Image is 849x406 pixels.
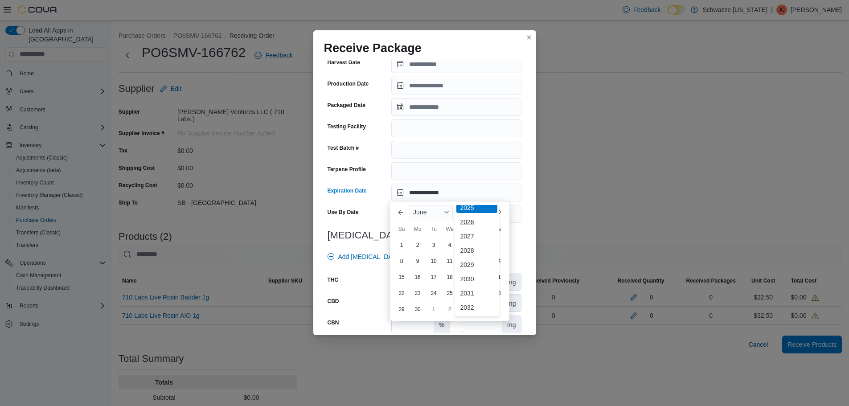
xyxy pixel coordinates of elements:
[391,77,521,94] input: Press the down key to open a popover containing a calendar.
[443,270,457,284] div: day-18
[443,302,457,316] div: day-2
[427,254,441,268] div: day-10
[394,286,409,300] div: day-22
[443,286,457,300] div: day-25
[456,231,497,242] div: 2027
[338,252,402,261] span: Add [MEDICAL_DATA]
[410,238,425,252] div: day-2
[394,270,409,284] div: day-15
[410,205,453,219] div: Button. Open the month selector. June is currently selected.
[410,254,425,268] div: day-9
[391,55,521,73] input: Press the down key to open a popover containing a calendar.
[427,222,441,236] div: Tu
[394,205,408,219] button: Previous Month
[456,245,497,256] div: 2028
[328,319,339,326] label: CBN
[434,316,450,333] div: %
[443,254,457,268] div: day-11
[328,230,522,241] h3: [MEDICAL_DATA]
[328,123,366,130] label: Testing Facility
[456,302,497,313] div: 2032
[492,205,506,219] button: Next month
[394,238,409,252] div: day-1
[328,276,339,283] label: THC
[427,286,441,300] div: day-24
[443,238,457,252] div: day-4
[410,286,425,300] div: day-23
[456,217,497,227] div: 2026
[427,270,441,284] div: day-17
[324,248,405,266] button: Add [MEDICAL_DATA]
[394,222,409,236] div: Su
[427,238,441,252] div: day-3
[456,259,497,270] div: 2029
[410,270,425,284] div: day-16
[328,144,359,152] label: Test Batch #
[391,98,521,116] input: Press the down key to open a popover containing a calendar.
[410,222,425,236] div: Mo
[394,254,409,268] div: day-8
[328,298,339,305] label: CBD
[456,288,497,299] div: 2031
[410,302,425,316] div: day-30
[456,202,497,213] div: 2025
[394,237,506,317] div: June, 2025
[328,80,369,87] label: Production Date
[456,274,497,284] div: 2030
[328,166,366,173] label: Terpene Profile
[413,209,427,216] span: June
[328,209,359,216] label: Use By Date
[427,302,441,316] div: day-1
[443,222,457,236] div: We
[524,32,534,43] button: Closes this modal window
[502,273,521,290] div: mg
[328,187,367,194] label: Expiration Date
[502,295,521,312] div: mg
[328,102,365,109] label: Packaged Date
[502,316,521,333] div: mg
[391,184,521,201] input: Press the down key to enter a popover containing a calendar. Press the escape key to close the po...
[324,41,422,55] h1: Receive Package
[328,59,360,66] label: Harvest Date
[394,302,409,316] div: day-29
